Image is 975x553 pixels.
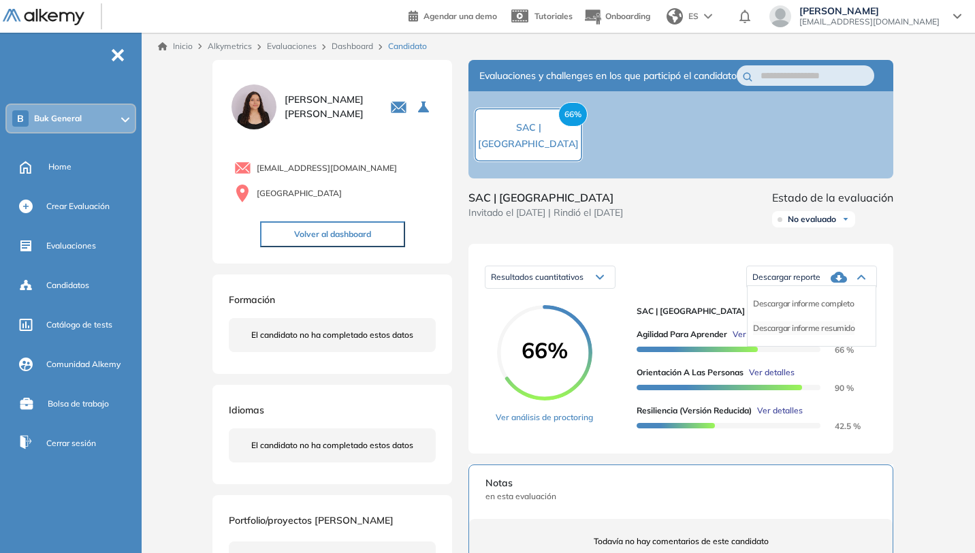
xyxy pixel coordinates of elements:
button: Ver detalles [727,328,778,341]
span: Catálogo de tests [46,319,112,331]
span: Portfolio/proyectos [PERSON_NAME] [229,514,394,526]
span: El candidato no ha completado estos datos [251,439,413,452]
span: Bolsa de trabajo [48,398,109,410]
span: Candidato [388,40,427,52]
span: El candidato no ha completado estos datos [251,329,413,341]
span: Agendar una demo [423,11,497,21]
li: Descargar informe completo [753,297,854,311]
span: Orientación a las personas [637,366,744,379]
span: Tutoriales [534,11,573,21]
img: world [667,8,683,25]
a: Evaluaciones [267,41,317,51]
span: SAC | [GEOGRAPHIC_DATA] [478,121,579,150]
span: Evaluaciones [46,240,96,252]
span: No evaluado [788,214,836,225]
a: Dashboard [332,41,373,51]
span: [EMAIL_ADDRESS][DOMAIN_NAME] [799,16,940,27]
span: Comunidad Alkemy [46,358,121,370]
span: Crear Evaluación [46,200,110,212]
span: [PERSON_NAME] [799,5,940,16]
span: 66% [558,102,588,127]
span: 90 % [818,383,854,393]
span: Resiliencia (versión reducida) [637,405,752,417]
span: Descargar reporte [752,272,820,283]
span: B [17,113,24,124]
img: arrow [704,14,712,19]
span: SAC | [GEOGRAPHIC_DATA] [468,189,623,206]
span: Estado de la evaluación [772,189,893,206]
span: Ver detalles [757,405,803,417]
span: Cerrar sesión [46,437,96,449]
span: Evaluaciones y challenges en los que participó el candidato [479,69,737,83]
button: Ver detalles [744,366,795,379]
span: 66% [497,339,592,361]
button: Ver detalles [752,405,803,417]
span: Agilidad para Aprender [637,328,727,341]
span: [GEOGRAPHIC_DATA] [257,187,342,200]
span: Buk General [34,113,82,124]
span: Notas [485,476,876,490]
span: Ver detalles [749,366,795,379]
span: Formación [229,294,275,306]
span: Ver detalles [733,328,778,341]
span: 66 % [818,345,854,355]
span: [PERSON_NAME] [PERSON_NAME] [285,93,374,121]
span: en esta evaluación [485,490,876,503]
button: Onboarding [584,2,650,31]
a: Agendar una demo [409,7,497,23]
span: Todavía no hay comentarios de este candidato [485,535,876,548]
span: Idiomas [229,404,264,416]
span: Alkymetrics [208,41,252,51]
span: Candidatos [46,279,89,291]
span: Resultados cuantitativos [491,272,584,282]
img: Logo [3,9,84,26]
span: ES [688,10,699,22]
img: PROFILE_MENU_LOGO_USER [229,82,279,132]
a: Ver análisis de proctoring [496,411,593,424]
span: [EMAIL_ADDRESS][DOMAIN_NAME] [257,162,397,174]
span: Home [48,161,71,173]
span: Onboarding [605,11,650,21]
button: Volver al dashboard [260,221,405,247]
img: Ícono de flecha [842,215,850,223]
li: Descargar informe resumido [753,321,854,335]
span: 42.5 % [818,421,861,431]
span: SAC | [GEOGRAPHIC_DATA] [637,305,866,317]
span: Invitado el [DATE] | Rindió el [DATE] [468,206,623,220]
a: Inicio [158,40,193,52]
